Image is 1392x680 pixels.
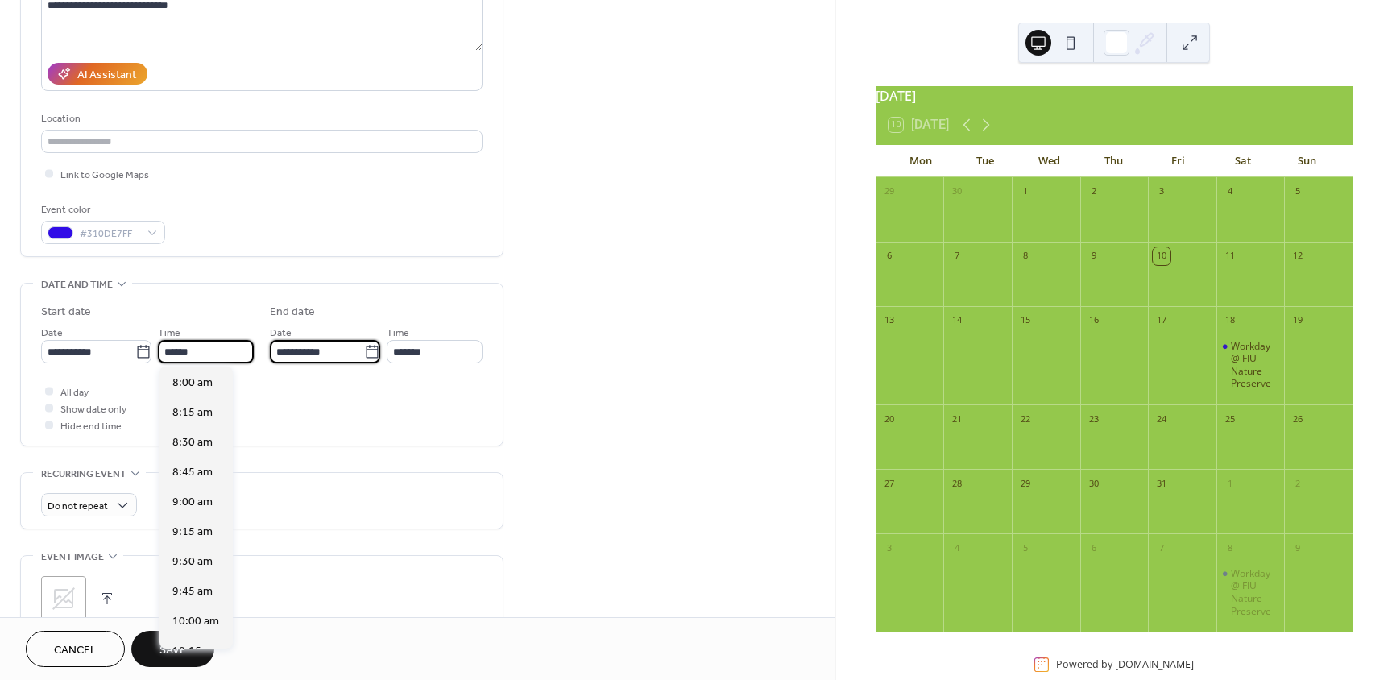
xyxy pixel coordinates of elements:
div: End date [270,304,315,321]
div: 9 [1289,539,1307,557]
div: Start date [41,304,91,321]
div: AI Assistant [77,67,136,84]
div: 9 [1085,247,1103,265]
div: 29 [1017,475,1034,492]
button: Cancel [26,631,125,667]
div: 30 [1085,475,1103,492]
div: 18 [1221,312,1239,330]
div: Tue [953,145,1017,177]
span: 8:45 am [172,464,213,481]
span: 8:15 am [172,404,213,421]
span: 9:45 am [172,583,213,600]
div: Thu [1082,145,1146,177]
span: Hide end time [60,418,122,435]
div: Workday @ FIU Nature Preserve [1216,567,1285,617]
div: 22 [1017,410,1034,428]
span: Time [158,325,180,342]
span: Date [270,325,292,342]
div: 6 [880,247,898,265]
span: Event image [41,549,104,566]
span: Time [387,325,409,342]
div: 24 [1153,410,1170,428]
span: 9:15 am [172,524,213,541]
div: 27 [880,475,898,492]
div: 12 [1289,247,1307,265]
div: 8 [1221,539,1239,557]
div: 16 [1085,312,1103,330]
span: 8:30 am [172,434,213,451]
div: 5 [1289,183,1307,201]
div: Location [41,110,479,127]
div: 26 [1289,410,1307,428]
button: Save [131,631,214,667]
div: 6 [1085,539,1103,557]
div: Sun [1275,145,1340,177]
div: [DATE] [876,86,1353,106]
span: Date and time [41,276,113,293]
div: 15 [1017,312,1034,330]
span: 9:30 am [172,554,213,570]
div: 3 [1153,183,1170,201]
div: 4 [1221,183,1239,201]
span: Save [159,642,186,659]
div: 28 [948,475,966,492]
span: Link to Google Maps [60,167,149,184]
span: #310DE7FF [80,226,139,243]
div: 29 [880,183,898,201]
div: 17 [1153,312,1170,330]
div: 2 [1289,475,1307,492]
div: 4 [948,539,966,557]
div: ; [41,576,86,621]
div: 2 [1085,183,1103,201]
div: 3 [880,539,898,557]
div: Fri [1146,145,1211,177]
div: 21 [948,410,966,428]
span: Recurring event [41,466,126,483]
div: Sat [1211,145,1275,177]
div: 31 [1153,475,1170,492]
span: Cancel [54,642,97,659]
div: Mon [889,145,953,177]
span: 9:00 am [172,494,213,511]
div: Wed [1017,145,1082,177]
div: 1 [1017,183,1034,201]
div: 20 [880,410,898,428]
div: 1 [1221,475,1239,492]
span: 10:00 am [172,613,219,630]
div: 7 [948,247,966,265]
div: 5 [1017,539,1034,557]
div: Workday @ FIU Nature Preserve [1231,340,1278,390]
div: 23 [1085,410,1103,428]
span: 10:15 am [172,643,219,660]
span: All day [60,384,89,401]
div: Workday @ FIU Nature Preserve [1216,340,1285,390]
div: 14 [948,312,966,330]
div: 7 [1153,539,1170,557]
div: 8 [1017,247,1034,265]
span: Show date only [60,401,126,418]
div: 19 [1289,312,1307,330]
div: 30 [948,183,966,201]
span: Date [41,325,63,342]
span: Do not repeat [48,497,108,516]
div: Event color [41,201,162,218]
div: 25 [1221,410,1239,428]
div: 13 [880,312,898,330]
button: AI Assistant [48,63,147,85]
div: Workday @ FIU Nature Preserve [1231,567,1278,617]
a: [DOMAIN_NAME] [1115,657,1194,671]
div: Powered by [1056,657,1194,671]
span: 8:00 am [172,375,213,392]
div: 10 [1153,247,1170,265]
div: 11 [1221,247,1239,265]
